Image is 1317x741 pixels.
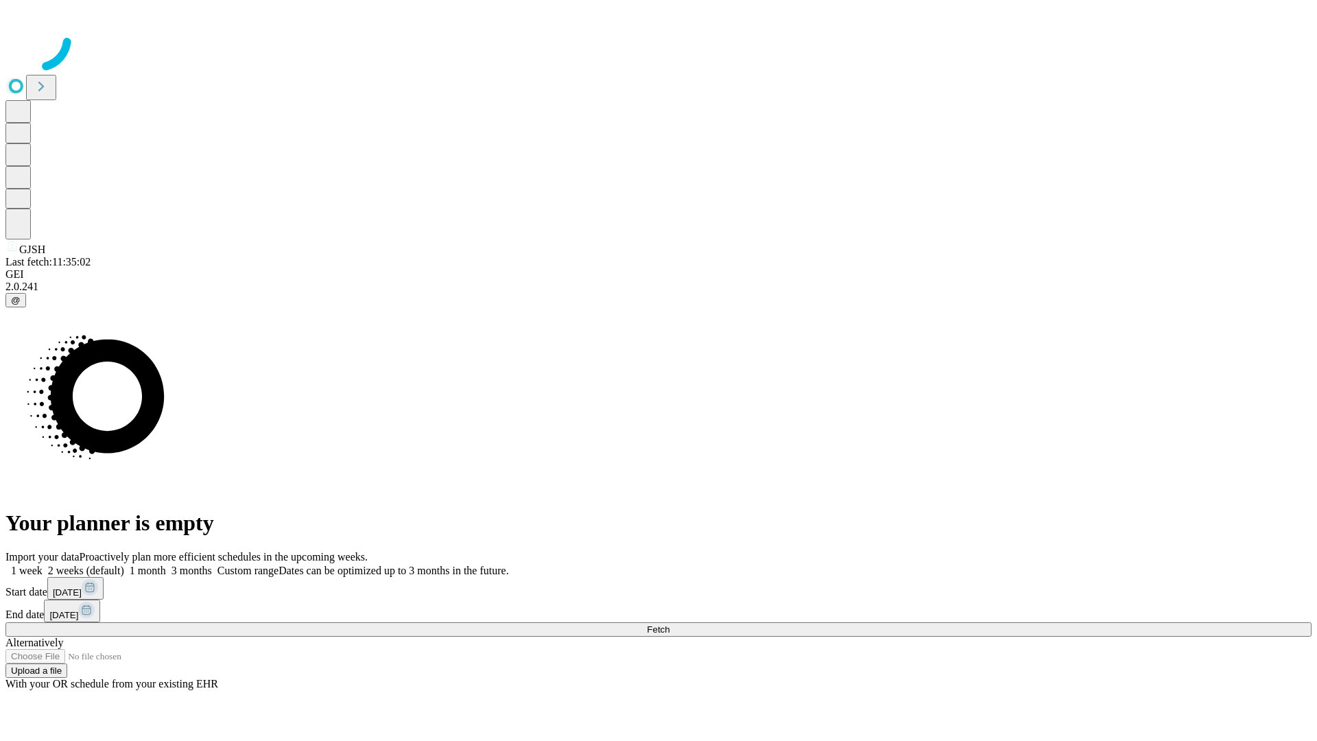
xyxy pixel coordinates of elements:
[5,577,1312,600] div: Start date
[80,551,368,563] span: Proactively plan more efficient schedules in the upcoming weeks.
[5,268,1312,281] div: GEI
[5,600,1312,622] div: End date
[5,678,218,690] span: With your OR schedule from your existing EHR
[53,587,82,598] span: [DATE]
[5,551,80,563] span: Import your data
[171,565,212,576] span: 3 months
[11,565,43,576] span: 1 week
[130,565,166,576] span: 1 month
[47,577,104,600] button: [DATE]
[48,565,124,576] span: 2 weeks (default)
[11,295,21,305] span: @
[49,610,78,620] span: [DATE]
[5,510,1312,536] h1: Your planner is empty
[5,256,91,268] span: Last fetch: 11:35:02
[5,663,67,678] button: Upload a file
[19,244,45,255] span: GJSH
[5,281,1312,293] div: 2.0.241
[5,622,1312,637] button: Fetch
[5,293,26,307] button: @
[5,637,63,648] span: Alternatively
[217,565,278,576] span: Custom range
[44,600,100,622] button: [DATE]
[647,624,669,635] span: Fetch
[278,565,508,576] span: Dates can be optimized up to 3 months in the future.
